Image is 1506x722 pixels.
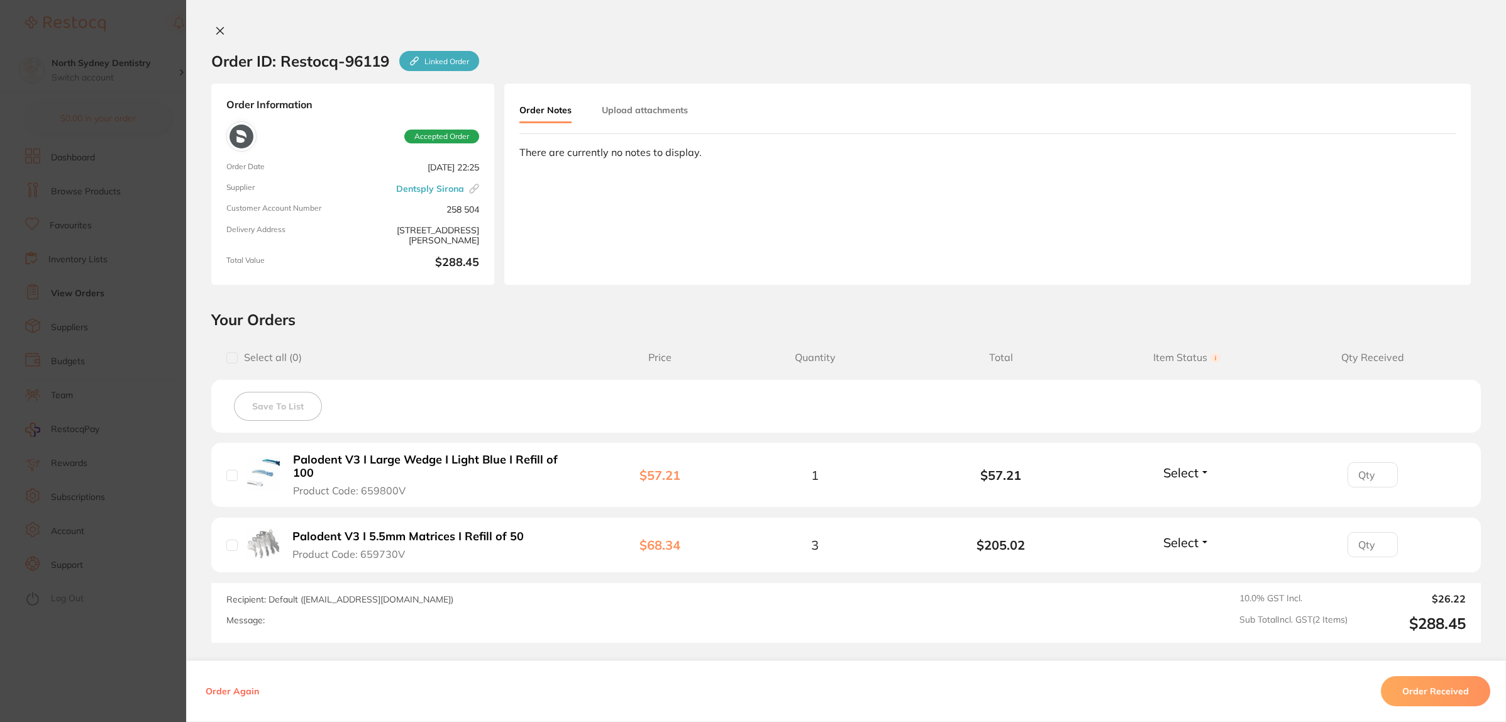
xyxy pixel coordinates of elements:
[519,147,1456,158] div: There are currently no notes to display.
[519,99,572,123] button: Order Notes
[1163,535,1199,550] span: Select
[211,51,479,71] h2: Order ID: Restocq- 96119
[908,538,1094,552] b: $205.02
[293,485,406,496] span: Product Code: 659800V
[289,530,536,560] button: Palodent V3 I 5.5mm Matrices I Refill of 50 Product Code: 659730V
[226,204,348,214] span: Customer Account Number
[811,538,819,552] span: 3
[226,225,348,246] span: Delivery Address
[226,594,453,605] span: Recipient: Default ( [EMAIL_ADDRESS][DOMAIN_NAME] )
[598,352,722,364] span: Price
[1239,593,1348,604] span: 10.0 % GST Incl.
[293,453,575,479] b: Palodent V3 I Large Wedge I Light Blue I Refill of 100
[424,57,469,66] p: Linked Order
[811,468,819,482] span: 1
[404,130,479,143] span: Accepted Order
[1160,465,1214,480] button: Select
[1348,532,1398,557] input: Qty
[1094,352,1280,364] span: Item Status
[247,457,280,490] img: Palodent V3 I Large Wedge I Light Blue I Refill of 100
[292,548,405,560] span: Product Code: 659730V
[1348,462,1398,487] input: Qty
[230,125,253,148] img: Dentsply Sirona
[908,352,1094,364] span: Total
[358,256,479,270] b: $288.45
[396,184,464,194] a: Dentsply Sirona
[358,162,479,173] span: [DATE] 22:25
[722,352,908,364] span: Quantity
[1381,676,1490,706] button: Order Received
[1239,614,1348,633] span: Sub Total Incl. GST ( 2 Items)
[1160,535,1214,550] button: Select
[226,256,348,270] span: Total Value
[602,99,688,121] button: Upload attachments
[908,468,1094,482] b: $57.21
[226,183,348,194] span: Supplier
[639,467,680,483] b: $57.21
[226,99,479,111] strong: Order Information
[1163,465,1199,480] span: Select
[226,615,265,626] label: Message:
[1358,593,1466,604] output: $26.22
[358,204,479,214] span: 258 504
[226,162,348,173] span: Order Date
[211,310,1481,329] h2: Your Orders
[247,528,279,560] img: Palodent V3 I 5.5mm Matrices I Refill of 50
[292,530,524,543] b: Palodent V3 I 5.5mm Matrices I Refill of 50
[639,537,680,553] b: $68.34
[358,225,479,246] span: [STREET_ADDRESS][PERSON_NAME]
[1358,614,1466,633] output: $288.45
[234,392,322,421] button: Save To List
[289,453,579,497] button: Palodent V3 I Large Wedge I Light Blue I Refill of 100 Product Code: 659800V
[1280,352,1466,364] span: Qty Received
[238,352,302,364] span: Select all ( 0 )
[202,686,263,697] button: Order Again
